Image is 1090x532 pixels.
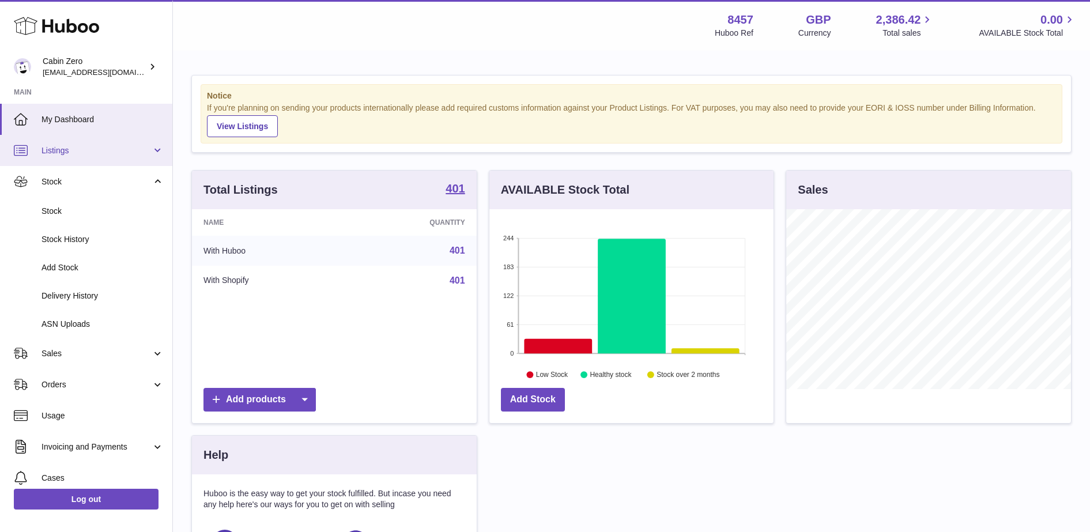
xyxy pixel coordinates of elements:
[882,28,934,39] span: Total sales
[14,489,159,510] a: Log out
[42,114,164,125] span: My Dashboard
[345,209,476,236] th: Quantity
[203,182,278,198] h3: Total Listings
[727,12,753,28] strong: 8457
[43,67,169,77] span: [EMAIL_ADDRESS][DOMAIN_NAME]
[798,28,831,39] div: Currency
[876,12,921,28] span: 2,386.42
[590,371,632,379] text: Healthy stock
[203,388,316,412] a: Add products
[536,371,568,379] text: Low Stock
[979,28,1076,39] span: AVAILABLE Stock Total
[42,473,164,484] span: Cases
[446,183,465,194] strong: 401
[203,488,465,510] p: Huboo is the easy way to get your stock fulfilled. But incase you need any help here's our ways f...
[979,12,1076,39] a: 0.00 AVAILABLE Stock Total
[42,442,152,452] span: Invoicing and Payments
[657,371,719,379] text: Stock over 2 months
[192,266,345,296] td: With Shopify
[42,262,164,273] span: Add Stock
[42,290,164,301] span: Delivery History
[503,292,514,299] text: 122
[450,276,465,285] a: 401
[1040,12,1063,28] span: 0.00
[207,115,278,137] a: View Listings
[42,379,152,390] span: Orders
[503,235,514,242] text: 244
[203,447,228,463] h3: Help
[42,410,164,421] span: Usage
[42,145,152,156] span: Listings
[42,234,164,245] span: Stock History
[192,209,345,236] th: Name
[14,58,31,76] img: internalAdmin-8457@internal.huboo.com
[42,206,164,217] span: Stock
[192,236,345,266] td: With Huboo
[503,263,514,270] text: 183
[42,176,152,187] span: Stock
[501,182,629,198] h3: AVAILABLE Stock Total
[446,183,465,197] a: 401
[715,28,753,39] div: Huboo Ref
[450,246,465,255] a: 401
[42,348,152,359] span: Sales
[43,56,146,78] div: Cabin Zero
[798,182,828,198] h3: Sales
[42,319,164,330] span: ASN Uploads
[806,12,831,28] strong: GBP
[876,12,934,39] a: 2,386.42 Total sales
[507,321,514,328] text: 61
[501,388,565,412] a: Add Stock
[207,103,1056,137] div: If you're planning on sending your products internationally please add required customs informati...
[207,90,1056,101] strong: Notice
[510,350,514,357] text: 0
